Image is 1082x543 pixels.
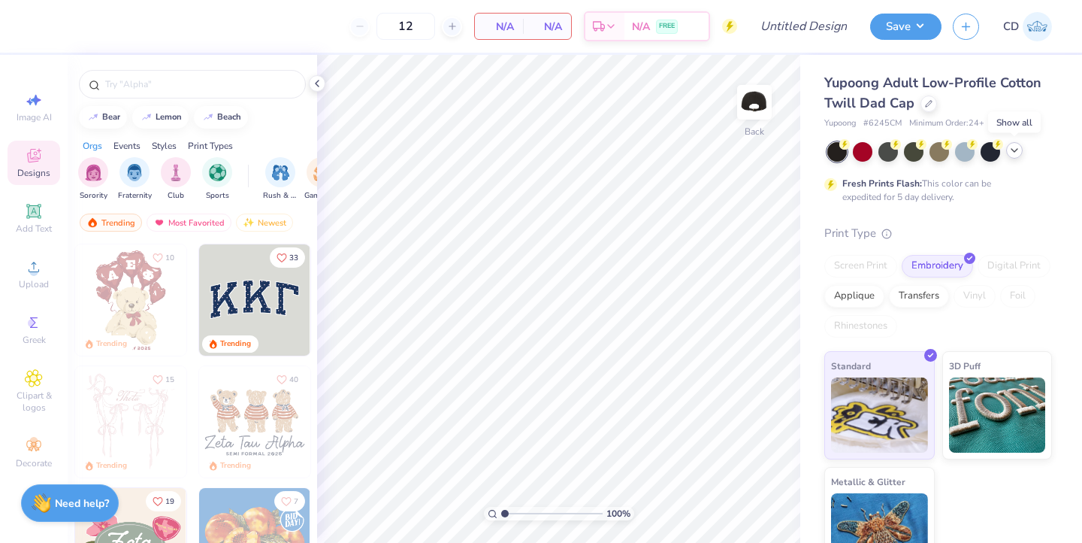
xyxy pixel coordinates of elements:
[85,164,102,181] img: Sorority Image
[1003,12,1052,41] a: CD
[1003,18,1019,35] span: CD
[118,157,152,202] div: filter for Fraternity
[748,11,859,41] input: Untitled Design
[16,223,52,235] span: Add Text
[606,507,630,520] span: 100 %
[978,255,1050,278] div: Digital Print
[161,157,191,202] button: filter button
[863,117,902,130] span: # 6245CM
[188,139,233,153] div: Print Types
[202,157,232,202] button: filter button
[78,157,108,202] div: filter for Sorority
[270,247,305,268] button: Like
[304,157,339,202] div: filter for Game Day
[842,177,922,190] strong: Fresh Prints Flash:
[294,498,298,505] span: 7
[194,106,248,129] button: beach
[199,244,310,356] img: 3b9aba4f-e317-4aa7-a679-c95a879539bd
[126,164,143,181] img: Fraternity Image
[202,157,232,202] div: filter for Sports
[8,390,60,414] span: Clipart & logos
[263,190,298,202] span: Rush & Bid
[75,244,186,356] img: 587403a7-0594-4a7f-b2bd-0ca67a3ff8dd
[909,117,984,130] span: Minimum Order: 24 +
[310,244,421,356] img: edfb13fc-0e43-44eb-bea2-bf7fc0dd67f9
[161,157,191,202] div: filter for Club
[831,378,928,453] img: Standard
[118,157,152,202] button: filter button
[313,164,331,181] img: Game Day Image
[263,157,298,202] button: filter button
[153,217,165,228] img: most_fav.gif
[739,87,769,117] img: Back
[55,496,109,511] strong: Need help?
[168,190,184,202] span: Club
[824,255,897,278] div: Screen Print
[270,369,305,390] button: Like
[824,225,1052,242] div: Print Type
[745,125,764,138] div: Back
[1000,285,1035,308] div: Foil
[147,214,231,232] div: Most Favorited
[209,164,226,181] img: Sports Image
[146,369,181,390] button: Like
[206,190,229,202] span: Sports
[376,13,435,40] input: – –
[831,474,905,490] span: Metallic & Glitter
[113,139,141,153] div: Events
[16,457,52,469] span: Decorate
[79,106,127,129] button: bear
[102,113,120,121] div: bear
[17,111,52,123] span: Image AI
[220,338,251,350] div: Trending
[141,113,153,122] img: trend_line.gif
[272,164,289,181] img: Rush & Bid Image
[949,378,1046,453] img: 3D Puff
[304,190,339,202] span: Game Day
[80,190,107,202] span: Sorority
[146,491,181,511] button: Like
[902,255,973,278] div: Embroidery
[165,376,174,384] span: 15
[263,157,298,202] div: filter for Rush & Bid
[156,113,182,121] div: lemon
[236,214,293,232] div: Newest
[17,167,50,179] span: Designs
[83,139,102,153] div: Orgs
[186,366,297,478] img: d12a98c7-f0f7-4345-bf3a-b9f1b718b86e
[243,217,255,228] img: Newest.gif
[220,460,251,472] div: Trending
[202,113,214,122] img: trend_line.gif
[289,254,298,262] span: 33
[632,19,650,35] span: N/A
[118,190,152,202] span: Fraternity
[96,460,127,472] div: Trending
[86,217,98,228] img: trending.gif
[949,358,981,374] span: 3D Puff
[988,112,1041,133] div: Show all
[870,14,941,40] button: Save
[80,214,142,232] div: Trending
[165,254,174,262] span: 10
[659,21,675,32] span: FREE
[75,366,186,478] img: 83dda5b0-2158-48ca-832c-f6b4ef4c4536
[104,77,296,92] input: Try "Alpha"
[831,358,871,374] span: Standard
[824,285,884,308] div: Applique
[78,157,108,202] button: filter button
[23,334,46,346] span: Greek
[146,247,181,268] button: Like
[87,113,99,122] img: trend_line.gif
[217,113,241,121] div: beach
[532,19,562,35] span: N/A
[96,338,127,350] div: Trending
[304,157,339,202] button: filter button
[289,376,298,384] span: 40
[954,285,996,308] div: Vinyl
[824,315,897,338] div: Rhinestones
[152,139,177,153] div: Styles
[889,285,949,308] div: Transfers
[199,366,310,478] img: a3be6b59-b000-4a72-aad0-0c575b892a6b
[165,498,174,505] span: 19
[824,74,1041,112] span: Yupoong Adult Low-Profile Cotton Twill Dad Cap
